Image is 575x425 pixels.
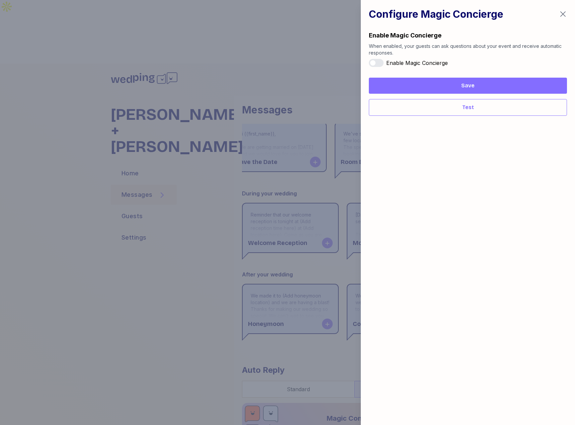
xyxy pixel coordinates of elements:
[369,31,567,40] div: Enable Magic Concierge
[369,99,567,116] button: Test
[386,59,448,67] span: Enable Magic Concierge
[462,103,474,111] span: Test
[461,82,475,90] span: Save
[369,43,567,56] div: When enabled, your guests can ask questions about your event and receive automatic responses.
[369,78,567,94] button: Save
[369,8,503,20] h1: Configure Magic Concierge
